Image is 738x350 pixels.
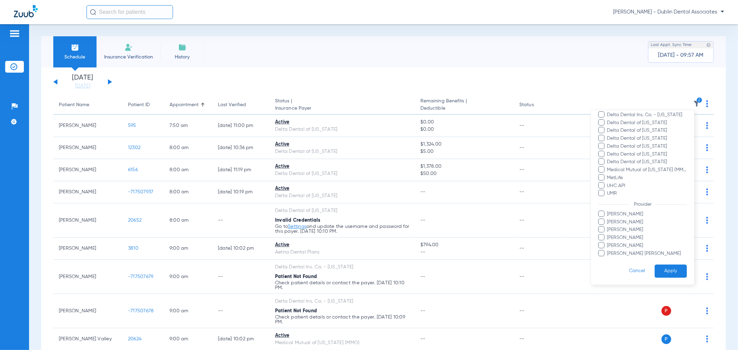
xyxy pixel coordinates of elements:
[607,135,687,142] span: Delta Dental of [US_STATE]
[607,143,687,150] span: Delta Dental of [US_STATE]
[619,265,655,278] button: Cancel
[607,127,687,135] span: Delta Dental of [US_STATE]
[607,159,687,166] span: Delta Dental of [US_STATE]
[607,151,687,158] span: Delta Dental of [US_STATE]
[607,119,687,127] span: Delta Dental of [US_STATE]
[607,111,687,119] span: Delta Dental Ins. Co. - [US_STATE]
[607,182,687,190] span: UHC API
[655,265,687,278] button: Apply
[703,317,738,350] iframe: Chat Widget
[607,227,687,234] span: [PERSON_NAME]
[607,219,687,226] span: [PERSON_NAME]
[607,242,687,249] span: [PERSON_NAME]
[607,190,687,197] span: UMR
[607,234,687,241] span: [PERSON_NAME]
[607,250,687,257] span: [PERSON_NAME] [PERSON_NAME]
[607,166,687,174] span: Medical Mutual of [US_STATE] (MMO)
[629,202,656,207] span: Provider
[607,211,687,218] span: [PERSON_NAME]
[607,174,687,182] span: MetLife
